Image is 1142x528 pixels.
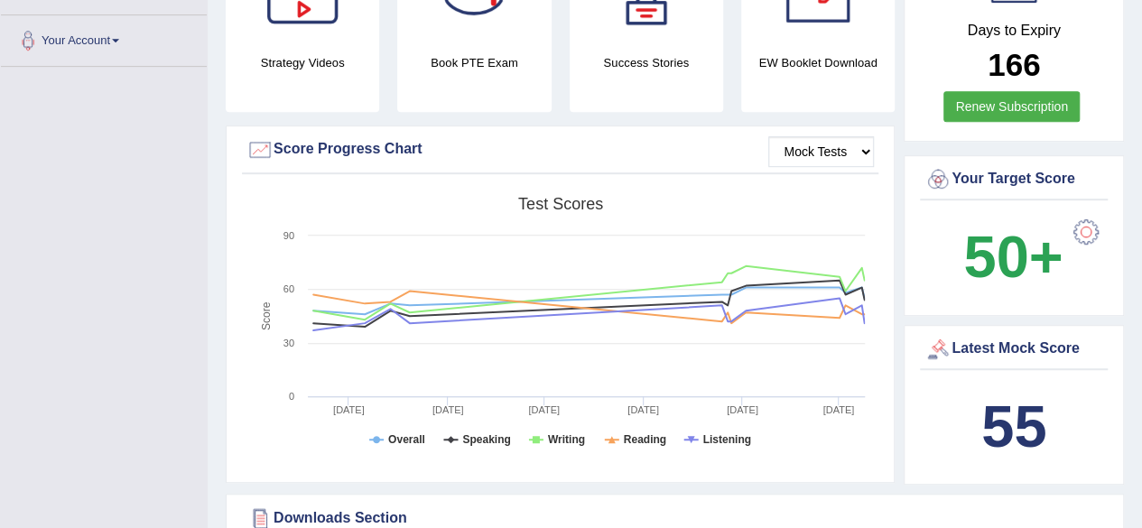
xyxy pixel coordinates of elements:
h4: Days to Expiry [924,23,1103,39]
b: 50+ [963,224,1063,290]
h4: EW Booklet Download [741,53,895,72]
h4: Book PTE Exam [397,53,551,72]
tspan: [DATE] [432,404,464,415]
tspan: Overall [388,433,425,446]
h4: Success Stories [570,53,723,72]
b: 55 [981,394,1046,459]
tspan: Reading [624,433,666,446]
b: 166 [988,47,1040,82]
div: Your Target Score [924,166,1103,193]
tspan: [DATE] [822,404,854,415]
tspan: Speaking [462,433,510,446]
tspan: [DATE] [333,404,365,415]
tspan: [DATE] [528,404,560,415]
h4: Strategy Videos [226,53,379,72]
a: Renew Subscription [943,91,1080,122]
tspan: Writing [548,433,585,446]
text: 60 [283,283,294,294]
tspan: Listening [703,433,751,446]
tspan: Test scores [518,195,603,213]
text: 0 [289,391,294,402]
text: 30 [283,338,294,348]
text: 90 [283,230,294,241]
div: Score Progress Chart [246,136,874,163]
tspan: Score [260,301,273,330]
tspan: [DATE] [627,404,659,415]
tspan: [DATE] [727,404,758,415]
div: Latest Mock Score [924,336,1103,363]
a: Your Account [1,15,207,60]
